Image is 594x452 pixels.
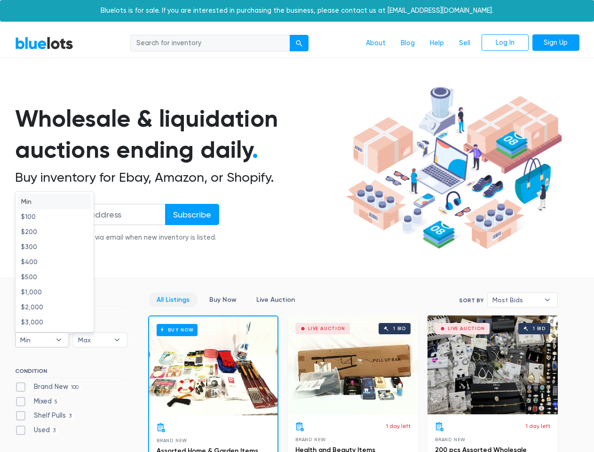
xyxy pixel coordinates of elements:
span: Most Bids [492,293,539,307]
a: Blog [393,34,422,52]
span: Max [78,333,109,347]
a: Buy Now [201,292,245,307]
div: Subscribe to be notified via email when new inventory is listed. [15,233,219,243]
span: Brand New [157,438,187,443]
a: BlueLots [15,36,73,50]
a: All Listings [149,292,198,307]
span: . [252,136,258,164]
h6: CONDITION [15,368,127,378]
li: $200 [18,224,91,239]
span: Brand New [435,437,466,442]
div: 1 bid [393,326,406,331]
a: Live Auction [248,292,303,307]
b: ▾ [49,333,69,347]
li: $400 [18,254,91,269]
li: $300 [18,239,91,254]
p: 1 day left [386,422,411,430]
h1: Wholesale & liquidation auctions ending daily [15,103,342,166]
a: Sell [451,34,478,52]
span: Brand New [295,437,326,442]
label: Shelf Pulls [15,411,75,421]
li: $1,000 [18,284,91,299]
label: Brand New [15,382,82,392]
h2: Buy inventory for Ebay, Amazon, or Shopify. [15,169,342,186]
div: 1 bid [533,326,546,331]
p: 1 day left [526,422,550,430]
span: 5 [52,398,61,406]
img: hero-ee84e7d0318cb26816c560f6b4441b76977f77a177738b4e94f68c95b2b83dbb.png [342,82,565,254]
li: $3,000 [18,315,91,330]
span: 3 [50,427,59,435]
li: $2,000 [18,299,91,315]
label: Used [15,425,59,436]
h6: Buy Now [157,324,198,336]
span: 3 [66,413,75,420]
a: About [358,34,393,52]
input: Subscribe [165,204,219,225]
li: $500 [18,269,91,284]
span: 100 [68,384,82,391]
a: Buy Now [149,316,277,415]
span: Min [20,333,51,347]
b: ▾ [538,293,557,307]
input: Search for inventory [130,35,290,52]
b: ▾ [107,333,127,347]
div: Live Auction [308,326,345,331]
li: $100 [18,209,91,224]
div: Live Auction [448,326,485,331]
label: Mixed [15,396,61,407]
a: Live Auction 1 bid [428,315,558,414]
a: Sign Up [532,34,579,51]
a: Log In [482,34,529,51]
li: Min [18,194,91,209]
a: Help [422,34,451,52]
label: Sort By [459,296,483,305]
a: Live Auction 1 bid [288,315,418,414]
